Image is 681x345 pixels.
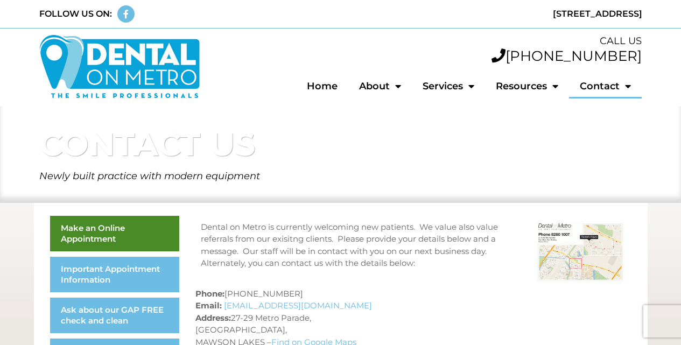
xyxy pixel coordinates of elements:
h1: CONTACT US [39,128,642,160]
a: Services [412,74,485,98]
a: Ask about our GAP FREE check and clean [50,298,179,333]
div: Dental on Metro is currently welcoming new patients. We value also value referrals from our exisi... [201,221,525,270]
a: [PHONE_NUMBER] [492,47,642,65]
nav: Menu [211,74,642,98]
div: [STREET_ADDRESS] [346,8,642,20]
a: Contact [569,74,642,98]
div: FOLLOW US ON: [39,8,112,20]
a: Home [296,74,348,98]
a: Make an Online Appointment [50,216,179,251]
a: About [348,74,412,98]
a: Important Appointment Information [50,257,179,292]
strong: Email: [195,300,222,311]
strong: Address: [195,313,231,323]
a: [EMAIL_ADDRESS][DOMAIN_NAME] [224,300,372,311]
div: CALL US [211,34,642,48]
strong: Phone: [195,288,224,299]
a: Resources [485,74,569,98]
h5: Newly built practice with modern equipment [39,171,642,181]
